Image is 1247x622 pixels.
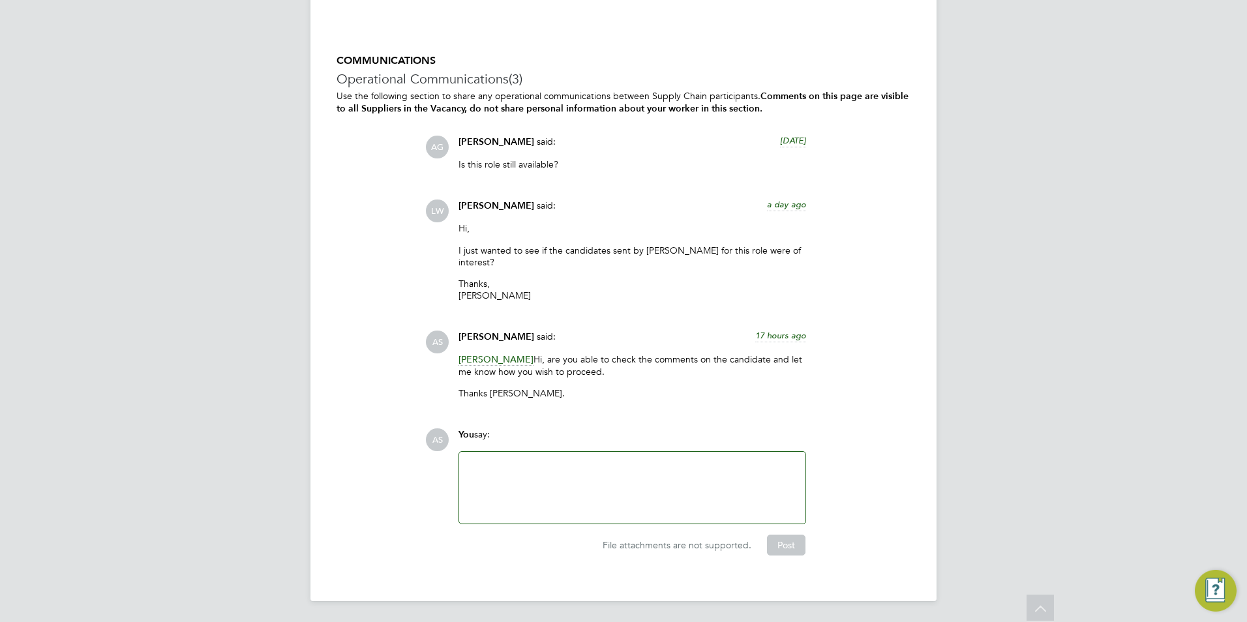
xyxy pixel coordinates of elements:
span: AS [426,428,449,451]
span: AS [426,331,449,353]
h5: COMMUNICATIONS [337,54,910,68]
span: [PERSON_NAME] [458,136,534,147]
h3: Operational Communications [337,70,910,87]
button: Post [767,535,805,555]
div: say: [458,428,806,451]
span: [PERSON_NAME] [458,200,534,211]
button: Engage Resource Center [1195,570,1237,612]
p: Hi, are you able to check the comments on the candidate and let me know how you wish to proceed. [458,353,806,377]
p: Is this role still available? [458,158,806,170]
span: (3) [509,70,522,87]
span: [PERSON_NAME] [458,331,534,342]
span: a day ago [767,199,806,210]
span: [DATE] [780,135,806,146]
span: AG [426,136,449,158]
span: said: [537,331,556,342]
span: said: [537,200,556,211]
p: Thanks, [PERSON_NAME] [458,278,806,301]
span: 17 hours ago [755,330,806,341]
span: [PERSON_NAME] [458,353,533,366]
span: LW [426,200,449,222]
p: Hi, [458,222,806,234]
p: I just wanted to see if the candidates sent by [PERSON_NAME] for this role were of interest? [458,244,806,268]
span: You [458,429,474,440]
span: said: [537,136,556,147]
p: Use the following section to share any operational communications between Supply Chain participants. [337,90,910,115]
span: File attachments are not supported. [603,539,751,551]
p: Thanks [PERSON_NAME]. [458,387,806,399]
